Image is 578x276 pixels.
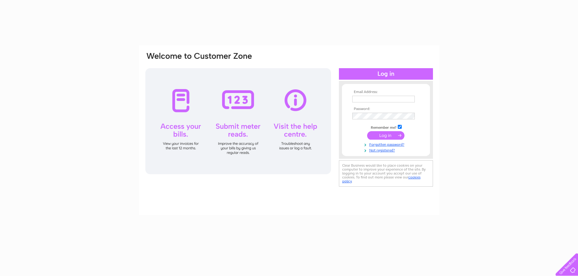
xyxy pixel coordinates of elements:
td: Remember me? [351,124,421,130]
div: Clear Business would like to place cookies on your computer to improve your experience of the sit... [339,160,433,187]
th: Email Address: [351,90,421,94]
a: cookies policy [342,175,421,183]
input: Submit [367,131,404,140]
a: Forgotten password? [352,141,421,147]
a: Not registered? [352,147,421,153]
th: Password: [351,107,421,111]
